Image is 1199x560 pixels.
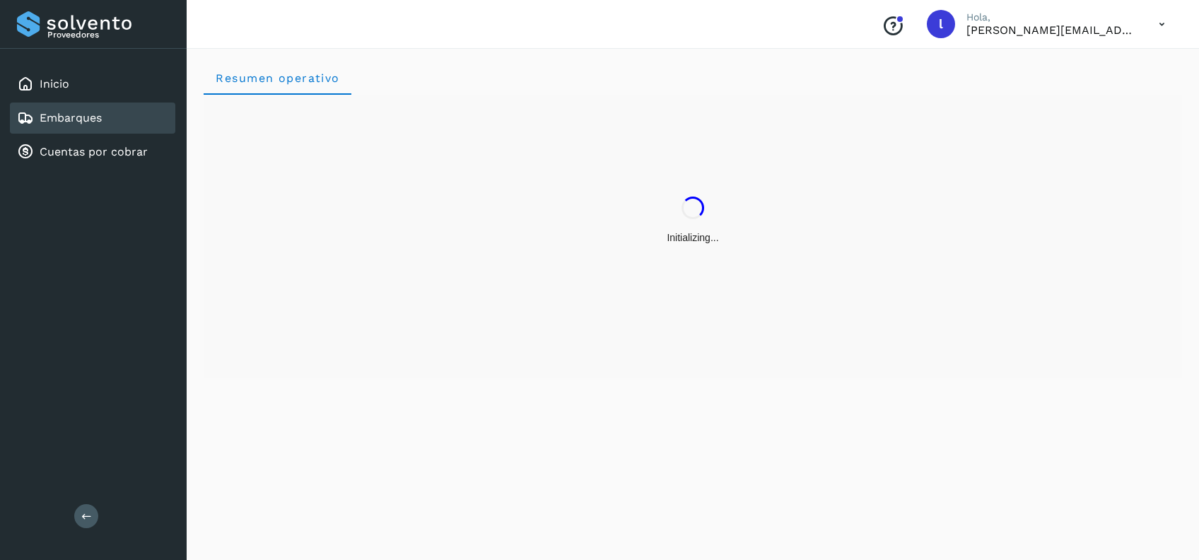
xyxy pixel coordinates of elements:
[215,71,340,85] span: Resumen operativo
[40,145,148,158] a: Cuentas por cobrar
[40,77,69,91] a: Inicio
[47,30,170,40] p: Proveedores
[10,69,175,100] div: Inicio
[40,111,102,124] a: Embarques
[966,11,1136,23] p: Hola,
[966,23,1136,37] p: lorena.rojo@serviciosatc.com.mx
[10,103,175,134] div: Embarques
[10,136,175,168] div: Cuentas por cobrar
